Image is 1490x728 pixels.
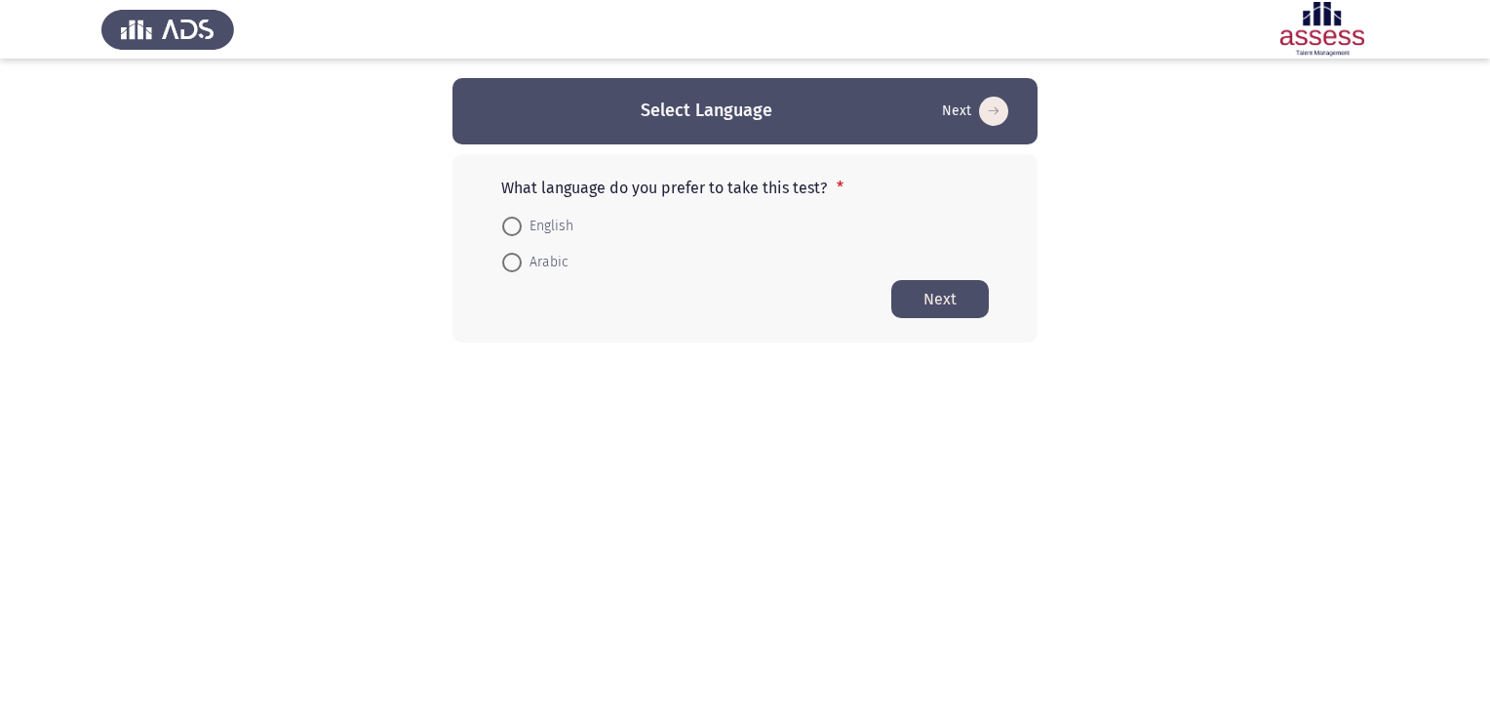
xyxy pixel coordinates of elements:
[891,280,989,318] button: Start assessment
[936,96,1014,127] button: Start assessment
[501,179,989,197] p: What language do you prefer to take this test?
[101,2,234,57] img: Assess Talent Management logo
[522,251,569,274] span: Arabic
[641,99,772,123] h3: Select Language
[1256,2,1389,57] img: Assessment logo of ASSESS Employability - EBI
[522,215,573,238] span: English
